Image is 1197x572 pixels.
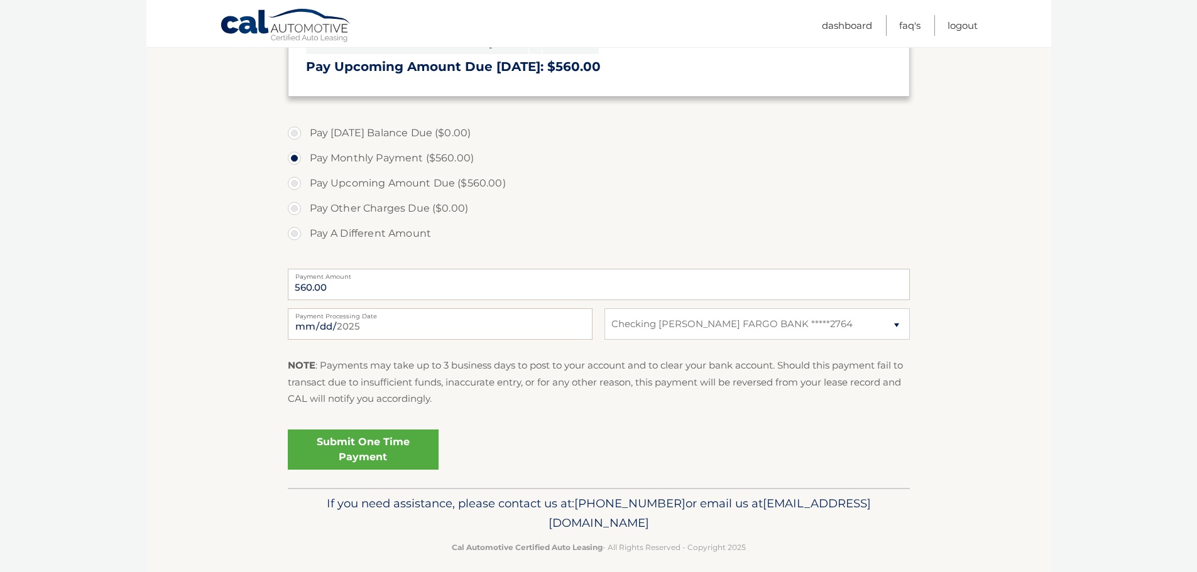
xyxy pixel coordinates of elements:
[288,269,910,300] input: Payment Amount
[296,541,902,554] p: - All Rights Reserved - Copyright 2025
[288,359,315,371] strong: NOTE
[288,121,910,146] label: Pay [DATE] Balance Due ($0.00)
[288,357,910,407] p: : Payments may take up to 3 business days to post to your account and to clear your bank account....
[452,542,603,552] strong: Cal Automotive Certified Auto Leasing
[288,146,910,171] label: Pay Monthly Payment ($560.00)
[288,196,910,221] label: Pay Other Charges Due ($0.00)
[288,171,910,196] label: Pay Upcoming Amount Due ($560.00)
[288,308,593,340] input: Payment Date
[288,221,910,246] label: Pay A Different Amount
[288,308,593,318] label: Payment Processing Date
[574,496,686,510] span: [PHONE_NUMBER]
[306,59,892,75] h3: Pay Upcoming Amount Due [DATE]: $560.00
[899,15,921,36] a: FAQ's
[948,15,978,36] a: Logout
[822,15,872,36] a: Dashboard
[220,8,352,45] a: Cal Automotive
[288,429,439,470] a: Submit One Time Payment
[296,494,902,534] p: If you need assistance, please contact us at: or email us at
[288,269,910,279] label: Payment Amount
